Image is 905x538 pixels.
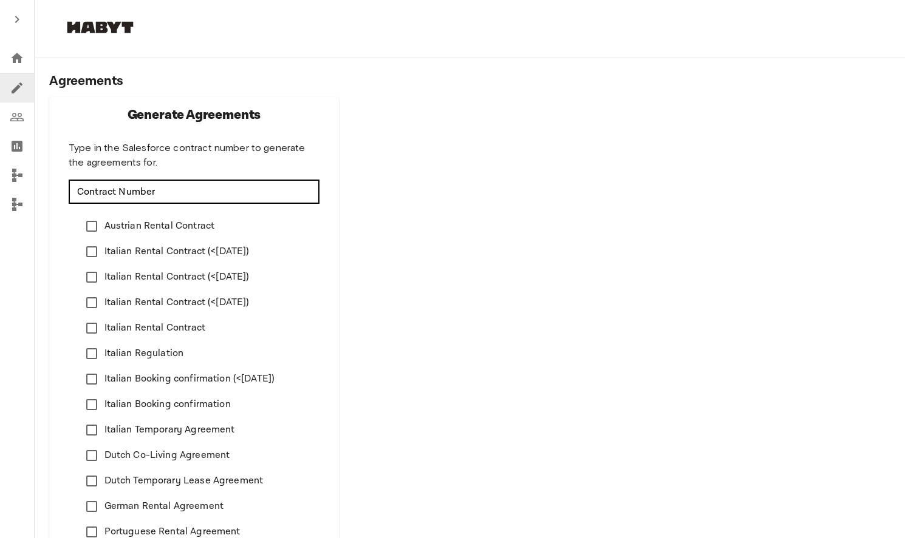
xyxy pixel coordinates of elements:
[104,474,264,488] span: Dutch Temporary Lease Agreement
[128,107,261,124] h2: Generate Agreements
[104,270,250,284] span: Italian Rental Contract (<[DATE])
[104,423,235,437] span: Italian Temporary Agreement
[64,21,137,33] img: Habyt
[69,141,319,170] div: Type in the Salesforce contract number to generate the agreements for.
[104,448,230,463] span: Dutch Co-Living Agreement
[104,244,250,259] span: Italian Rental Contract (<[DATE])
[104,295,250,310] span: Italian Rental Contract (<[DATE])
[104,346,184,361] span: Italian Regulation
[104,219,215,234] span: Austrian Rental Contract
[104,372,275,386] span: Italian Booking confirmation (<[DATE])
[49,73,890,90] h2: Agreements
[104,321,205,335] span: Italian Rental Contract
[104,499,224,514] span: German Rental Agreement
[104,397,231,412] span: Italian Booking confirmation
